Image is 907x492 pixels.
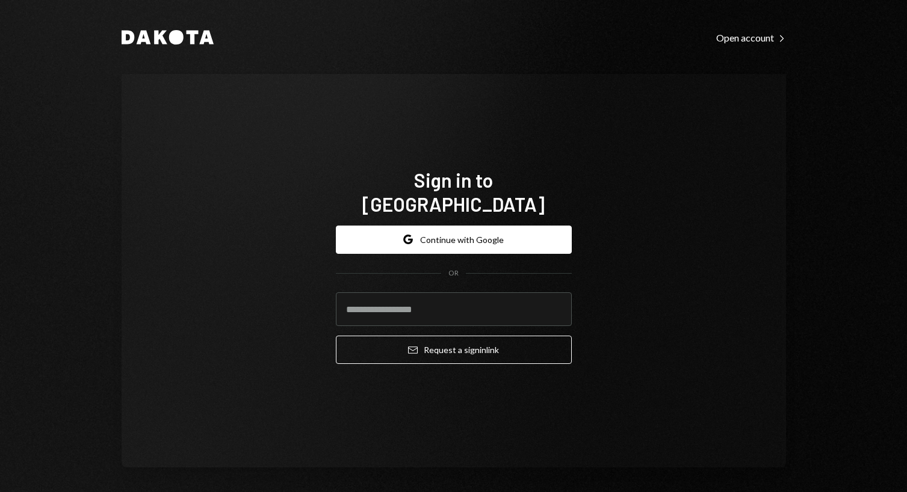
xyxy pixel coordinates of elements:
h1: Sign in to [GEOGRAPHIC_DATA] [336,168,572,216]
a: Open account [716,31,786,44]
div: OR [448,268,459,278]
keeper-lock: Open Keeper Popup [548,302,562,316]
button: Request a signinlink [336,336,572,364]
button: Continue with Google [336,226,572,254]
div: Open account [716,32,786,44]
